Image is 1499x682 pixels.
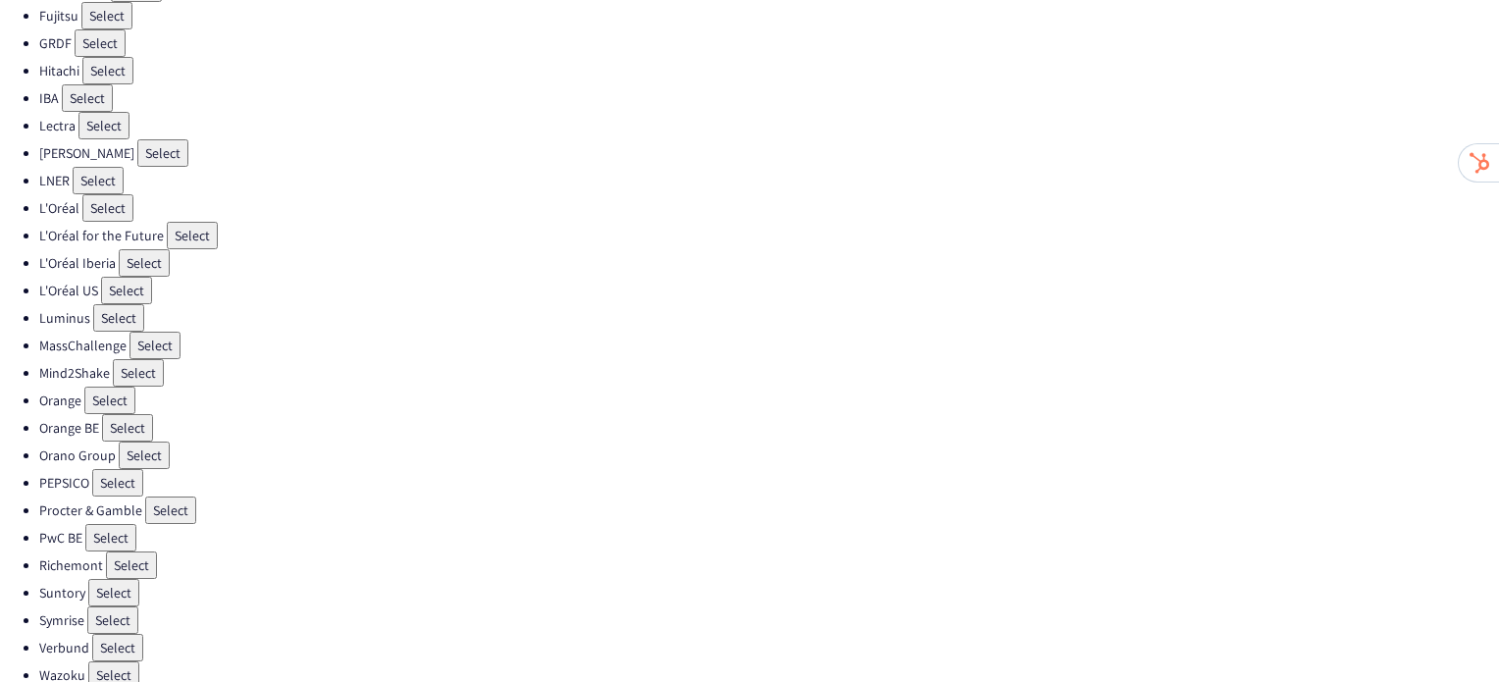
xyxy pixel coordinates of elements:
li: IBA [39,84,1499,112]
button: Select [82,194,133,222]
button: Select [78,112,129,139]
li: L'Oréal US [39,277,1499,304]
li: Suntory [39,579,1499,606]
button: Select [137,139,188,167]
li: L'Oréal Iberia [39,249,1499,277]
button: Select [92,469,143,497]
button: Select [84,387,135,414]
button: Select [167,222,218,249]
button: Select [75,29,126,57]
li: GRDF [39,29,1499,57]
li: Luminus [39,304,1499,332]
button: Select [102,414,153,442]
button: Select [73,167,124,194]
button: Select [101,277,152,304]
button: Select [88,579,139,606]
button: Select [85,524,136,551]
button: Select [87,606,138,634]
iframe: Chat Widget [1401,588,1499,682]
button: Select [92,634,143,661]
li: [PERSON_NAME] [39,139,1499,167]
li: MassChallenge [39,332,1499,359]
button: Select [129,332,181,359]
button: Select [93,304,144,332]
li: L'Oréal [39,194,1499,222]
button: Select [113,359,164,387]
li: Procter & Gamble [39,497,1499,524]
li: Richemont [39,551,1499,579]
li: Mind2Shake [39,359,1499,387]
li: Lectra [39,112,1499,139]
button: Select [82,57,133,84]
li: Fujitsu [39,2,1499,29]
button: Select [106,551,157,579]
li: Symrise [39,606,1499,634]
button: Select [119,249,170,277]
li: Orange BE [39,414,1499,442]
button: Select [119,442,170,469]
button: Select [62,84,113,112]
li: Verbund [39,634,1499,661]
li: PEPSICO [39,469,1499,497]
li: PwC BE [39,524,1499,551]
li: Hitachi [39,57,1499,84]
li: LNER [39,167,1499,194]
button: Select [81,2,132,29]
button: Select [145,497,196,524]
li: Orange [39,387,1499,414]
li: Orano Group [39,442,1499,469]
li: L'Oréal for the Future [39,222,1499,249]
